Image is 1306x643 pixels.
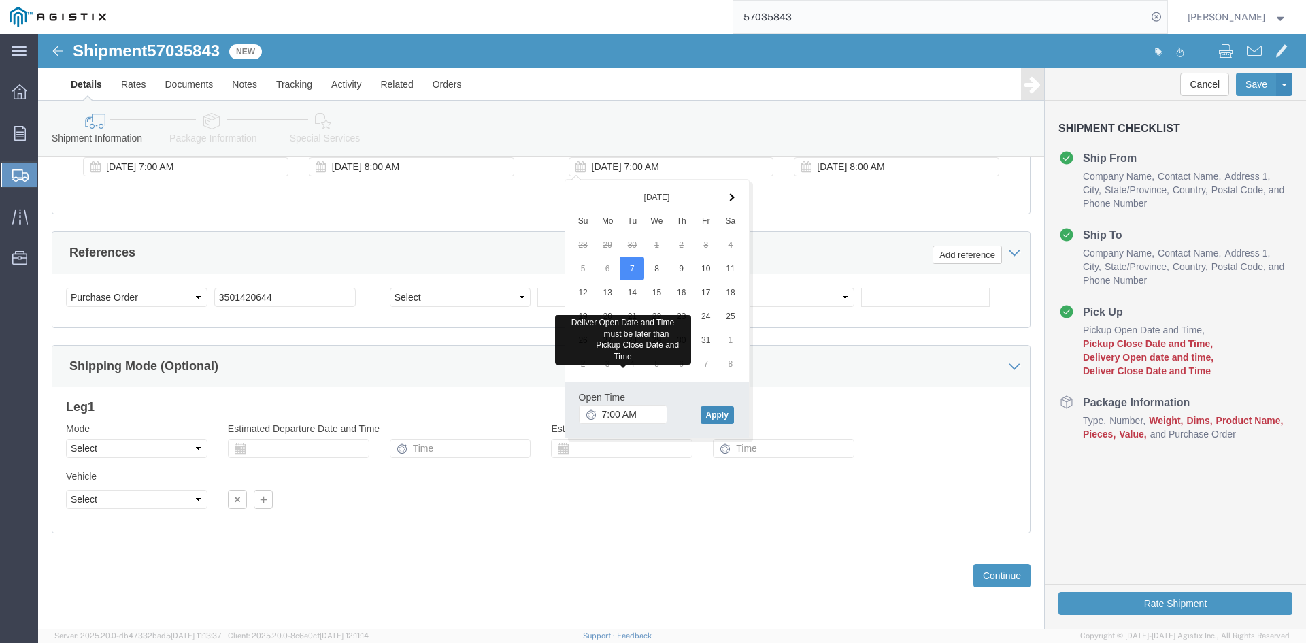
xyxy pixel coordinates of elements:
[171,631,222,640] span: [DATE] 11:13:37
[1187,9,1288,25] button: [PERSON_NAME]
[583,631,617,640] a: Support
[617,631,652,640] a: Feedback
[1080,630,1290,642] span: Copyright © [DATE]-[DATE] Agistix Inc., All Rights Reserved
[733,1,1147,33] input: Search for shipment number, reference number
[320,631,369,640] span: [DATE] 12:11:14
[10,7,106,27] img: logo
[228,631,369,640] span: Client: 2025.20.0-8c6e0cf
[38,34,1306,629] iframe: FS Legacy Container
[54,631,222,640] span: Server: 2025.20.0-db47332bad5
[1188,10,1265,24] span: Greg Gonzales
